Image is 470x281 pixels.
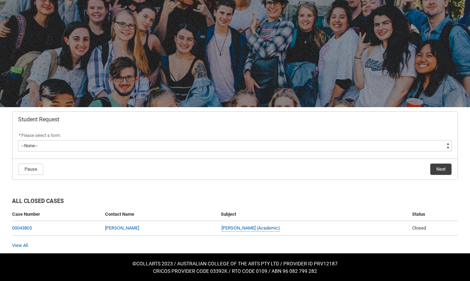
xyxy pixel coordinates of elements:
[12,208,102,221] th: Case Number
[12,225,32,231] a: 00043805
[105,225,139,231] a: [PERSON_NAME]
[102,208,218,221] th: Contact Name
[12,111,458,180] article: Redu_Student_Request flow
[18,164,43,175] button: Pause
[430,164,452,175] button: Next
[222,225,280,232] a: [PERSON_NAME] (Academic)
[18,116,59,123] span: Student Request
[218,208,409,221] th: Subject
[12,243,28,248] a: View All Cases
[412,225,426,231] span: Closed
[19,133,21,138] abbr: required
[21,133,61,138] span: Please select a form:
[409,208,458,221] th: Status
[12,197,458,208] h2: All Closed Cases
